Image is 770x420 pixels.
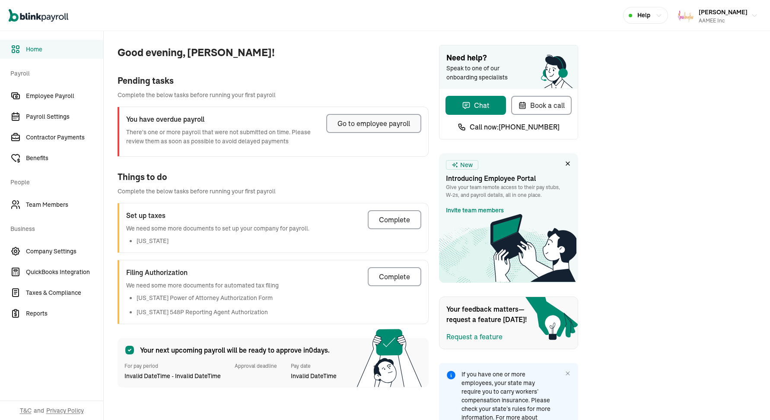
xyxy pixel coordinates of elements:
li: [US_STATE] 548P Reporting Agent Authorization [137,308,279,317]
span: QuickBooks Integration [26,268,103,277]
p: We need some more documents to set up your company for payroll. [126,224,309,233]
div: Complete [379,215,410,225]
button: Complete [368,210,421,229]
div: Complete [379,272,410,282]
span: Home [26,45,103,54]
div: Book a call [518,100,565,111]
span: Complete the below tasks before running your first payroll [118,187,429,196]
h3: Introducing Employee Portal [446,173,571,183]
span: Company Settings [26,247,103,256]
p: Give your team remote access to their pay stubs, W‑2s, and payroll details, all in one place. [446,183,571,199]
span: People [10,169,98,193]
button: Help [623,7,668,24]
div: AAMEE Inc [699,17,748,25]
button: Request a feature [446,332,503,342]
a: Invite team members [446,206,504,215]
h3: Filing Authorization [126,267,279,278]
button: [PERSON_NAME]AAMEE Inc [675,5,761,26]
p: We need some more documents for automated tax filing [126,281,279,290]
span: Speak to one of our onboarding specialists [446,64,520,82]
span: Call now: [PHONE_NUMBER] [470,122,560,132]
h3: You have overdue payroll [126,114,319,124]
span: Payroll Settings [26,112,103,121]
div: Pending tasks [118,74,429,87]
span: Benefits [26,154,103,163]
div: Go to employee payroll [337,118,410,129]
span: New [460,161,473,170]
span: Employee Payroll [26,92,103,101]
button: Chat [445,96,506,115]
button: Complete [368,267,421,286]
span: Your feedback matters—request a feature [DATE]! [446,304,533,325]
span: Team Members [26,200,103,209]
iframe: Chat Widget [727,379,770,420]
span: Complete the below tasks before running your first payroll [118,91,429,100]
div: Chat [462,100,490,111]
span: Need help? [446,52,571,64]
span: Taxes & Compliance [26,288,103,297]
span: T&C [20,406,32,415]
span: Invalid DateTime [291,372,337,381]
span: Business [10,216,98,240]
span: Approval deadline [235,362,277,370]
span: Pay date [291,362,337,370]
span: Privacy Policy [46,406,84,415]
div: Things to do [118,171,429,183]
span: Contractor Payments [26,133,103,142]
button: Book a call [511,96,572,115]
span: Reports [26,309,103,318]
span: Payroll [10,60,98,85]
li: [US_STATE] [137,237,309,246]
nav: Global [9,3,68,28]
span: Your next upcoming payroll will be ready to approve in 0 days. [140,345,330,355]
p: There's one or more payroll that were not submitted on time. Please review them as soon as possib... [126,128,319,146]
button: Go to employee payroll [326,114,421,133]
span: Good evening, [PERSON_NAME]! [118,45,429,60]
span: Invalid DateTime - Invalid DateTime [124,372,221,381]
span: For pay period [124,362,221,370]
li: [US_STATE] Power of Attorney Authorization Form [137,294,279,303]
span: [PERSON_NAME] [699,8,748,16]
span: Help [637,11,650,20]
h3: Set up taxes [126,210,309,221]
